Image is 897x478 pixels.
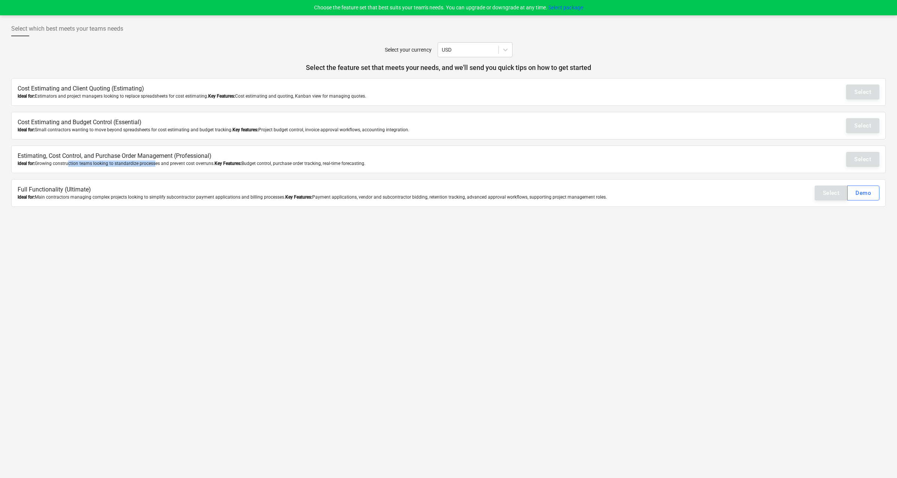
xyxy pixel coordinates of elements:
b: Ideal for: [18,194,35,200]
p: Select the feature set that meets your needs, and we'll send you quick tips on how to get started [11,63,886,72]
div: Main contractors managing complex projects looking to simplify subcontractor payment applications... [18,194,736,200]
div: Small contractors wanting to move beyond spreadsheets for cost estimating and budget tracking. Pr... [18,127,736,133]
b: Ideal for: [18,94,35,99]
span: Select which best meets your teams needs [11,24,123,33]
b: Key features: [232,127,258,132]
b: Key Features: [215,161,241,166]
b: Ideal for: [18,127,35,132]
p: Choose the feature set that best suits your team's needs. You can upgrade or downgrade at any time. [314,4,583,12]
div: Estimators and project managers looking to replace spreadsheets for cost estimating. Cost estimat... [18,93,736,99]
b: Key Features: [208,94,235,99]
b: Ideal for: [18,161,35,166]
p: Full Functionality (Ultimate) [18,186,736,194]
p: Select your currency [385,46,432,54]
button: Select package [548,4,583,12]
div: Growing construction teams looking to standardize processes and prevent cost overruns. Budget con... [18,160,736,167]
p: Estimating, Cost Control, and Purchase Order Management (Professional) [18,152,736,160]
p: Cost Estimating and Client Quoting (Estimating) [18,85,736,93]
div: Demo [855,188,871,198]
p: Cost Estimating and Budget Control (Essential) [18,118,736,127]
button: Demo [847,186,879,200]
iframe: Chat Widget [860,442,897,478]
b: Key Features: [285,194,312,200]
